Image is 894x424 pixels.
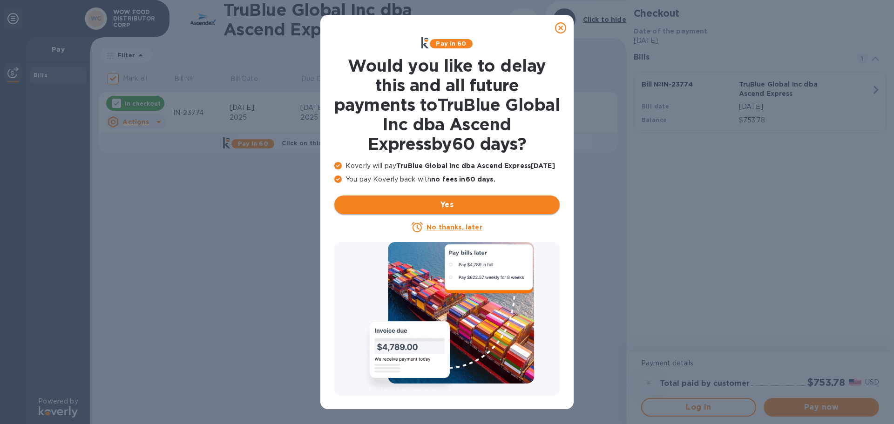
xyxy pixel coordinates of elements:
[427,223,482,231] u: No thanks, later
[334,56,560,154] h1: Would you like to delay this and all future payments to TruBlue Global Inc dba Ascend Express by ...
[334,161,560,171] p: Koverly will pay
[342,199,552,210] span: Yes
[334,175,560,184] p: You pay Koverly back with
[334,195,560,214] button: Yes
[436,40,466,47] b: Pay in 60
[396,162,555,169] b: TruBlue Global Inc dba Ascend Express [DATE]
[431,175,495,183] b: no fees in 60 days .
